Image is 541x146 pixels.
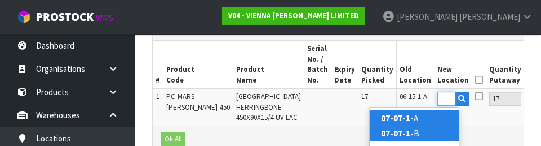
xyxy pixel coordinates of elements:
[161,24,515,35] h3: Putaways
[370,126,459,141] a: 07-07-1-B
[163,41,233,88] th: Product Code
[222,7,365,25] a: V04 - VIENNA [PERSON_NAME] LIMITED
[489,92,521,106] input: Putaway
[397,11,458,22] span: [PERSON_NAME]
[304,41,331,88] th: Serial No. / Batch No.
[153,41,163,88] th: #
[236,92,301,122] span: [GEOGRAPHIC_DATA] HERRINGBONE 450X90X15/4 UV LAC
[156,92,159,101] span: 1
[228,11,359,20] strong: V04 - VIENNA [PERSON_NAME] LIMITED
[437,92,455,106] input: Location Code
[331,41,358,88] th: Expiry Date
[400,92,427,101] span: 06-15-1-A
[381,128,414,139] strong: 07-07-1-
[96,12,113,23] small: WMS
[381,113,414,123] strong: 07-07-1-
[486,41,525,88] th: Quantity Putaway
[370,110,459,126] a: 07-07-1-A
[358,41,397,88] th: Quantity Picked
[161,132,185,146] button: Ok All
[166,92,230,111] span: PC-MARS-[PERSON_NAME]-450
[459,11,520,22] span: [PERSON_NAME]
[233,41,304,88] th: Product Name
[17,10,31,24] img: cube-alt.png
[361,92,368,101] span: 17
[36,10,94,24] span: ProStock
[434,41,472,88] th: New Location
[397,41,434,88] th: Old Location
